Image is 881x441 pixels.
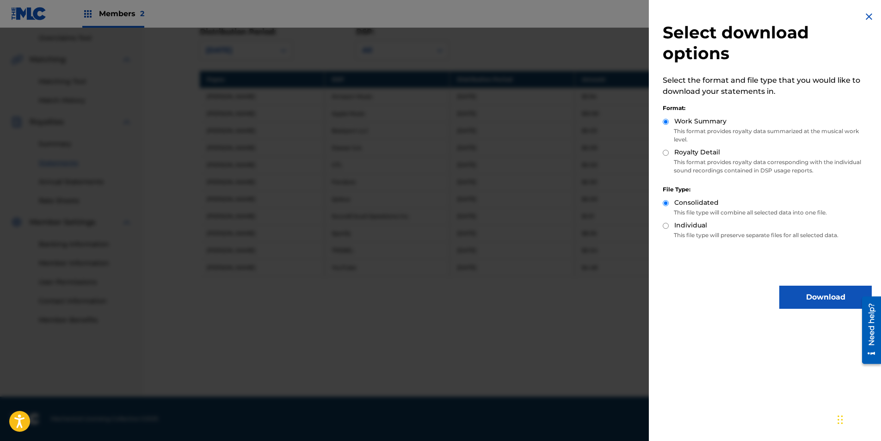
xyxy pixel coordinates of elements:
h2: Select download options [663,22,872,64]
span: Members [99,8,144,19]
div: Drag [838,406,843,434]
label: Individual [674,220,707,230]
p: This file type will preserve separate files for all selected data. [663,231,872,239]
p: This format provides royalty data summarized at the musical work level. [663,127,872,144]
div: Format: [663,104,872,112]
span: 2 [140,9,144,18]
img: Top Rightsholders [82,8,93,19]
label: Consolidated [674,198,719,208]
p: Select the format and file type that you would like to download your statements in. [663,75,872,97]
button: Download [779,286,872,309]
div: File Type: [663,185,872,194]
label: Royalty Detail [674,147,720,157]
label: Work Summary [674,116,727,126]
p: This file type will combine all selected data into one file. [663,208,872,217]
img: MLC Logo [11,7,47,20]
iframe: Chat Widget [835,397,881,441]
iframe: Resource Center [855,293,881,367]
p: This format provides royalty data corresponding with the individual sound recordings contained in... [663,158,872,175]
